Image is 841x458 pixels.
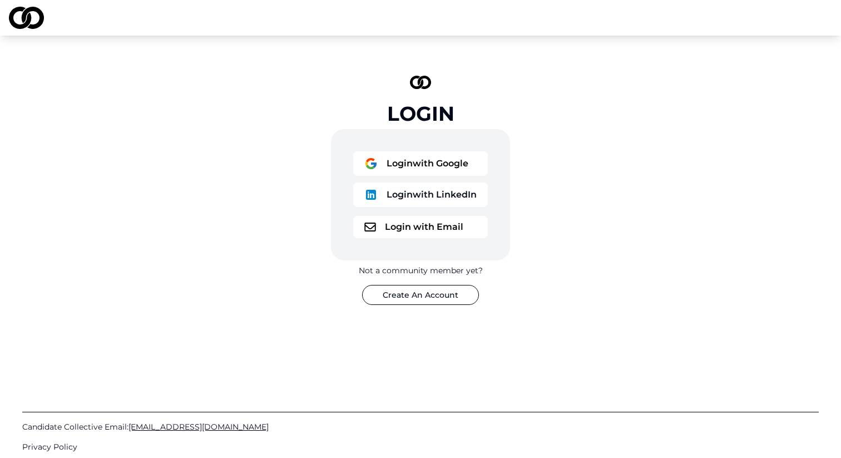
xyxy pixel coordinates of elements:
button: logoLoginwith Google [353,151,488,176]
button: logoLogin with Email [353,216,488,238]
button: Create An Account [362,285,479,305]
a: Privacy Policy [22,441,819,452]
img: logo [364,157,378,170]
img: logo [364,223,376,232]
a: Candidate Collective Email:[EMAIL_ADDRESS][DOMAIN_NAME] [22,421,819,432]
div: Not a community member yet? [359,265,483,276]
img: logo [364,188,378,201]
div: Login [387,102,454,125]
span: [EMAIL_ADDRESS][DOMAIN_NAME] [128,422,269,432]
img: logo [9,7,44,29]
img: logo [410,76,431,89]
button: logoLoginwith LinkedIn [353,183,488,207]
